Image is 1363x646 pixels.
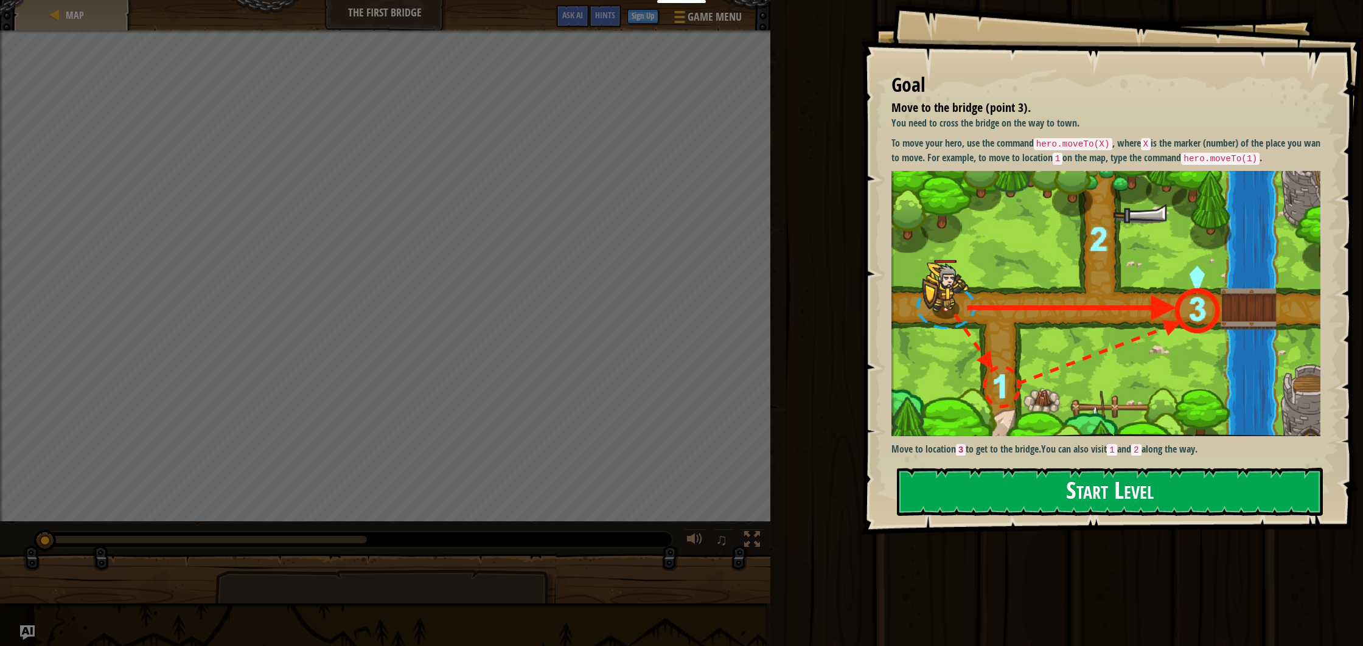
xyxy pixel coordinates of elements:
button: Ask AI [20,625,35,640]
button: Sign Up [627,9,658,24]
code: 1 [1107,444,1117,456]
li: Move to the bridge (point 3). [876,99,1317,117]
code: hero.moveTo(X) [1034,138,1112,150]
p: To move your hero, use the command , where is the marker (number) of the place you want to move. ... [891,136,1330,165]
button: ♫ [713,529,734,554]
button: Ask AI [556,5,589,27]
a: Map [62,9,84,22]
code: X [1141,138,1151,150]
span: ♫ [716,530,728,549]
code: 3 [956,444,966,456]
button: Adjust volume [683,529,707,554]
p: You need to cross the bridge on the way to town. [891,116,1330,130]
span: Ask AI [562,9,583,21]
button: Toggle fullscreen [740,529,764,554]
span: Move to the bridge (point 3). [891,99,1031,116]
code: 1 [1053,153,1063,165]
span: Game Menu [688,9,742,25]
span: Map [66,9,84,22]
div: Goal [891,71,1320,99]
strong: Move to location to get to the bridge. [891,442,1042,456]
button: Start Level [897,468,1323,516]
button: Game Menu [664,5,749,33]
code: hero.moveTo(1) [1181,153,1260,165]
img: M7l1b [891,171,1330,436]
p: You can also visit and along the way. [891,442,1330,457]
code: 2 [1131,444,1142,456]
span: Hints [595,9,615,21]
